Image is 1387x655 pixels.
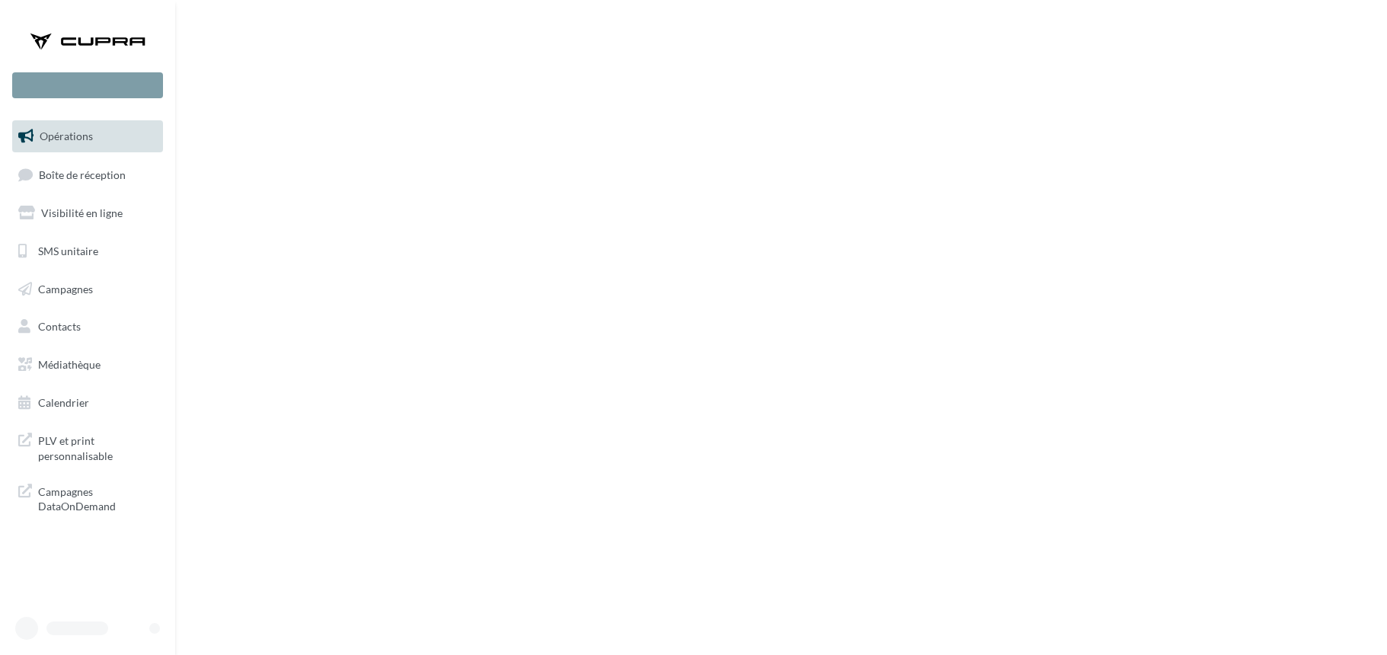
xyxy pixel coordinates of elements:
span: SMS unitaire [38,244,98,257]
span: Contacts [38,320,81,333]
span: Campagnes DataOnDemand [38,481,157,514]
a: Médiathèque [9,349,166,381]
a: Visibilité en ligne [9,197,166,229]
a: Campagnes [9,273,166,305]
a: PLV et print personnalisable [9,424,166,469]
span: Opérations [40,129,93,142]
span: Boîte de réception [39,168,126,181]
div: Nouvelle campagne [12,72,163,98]
span: Campagnes [38,282,93,295]
a: Opérations [9,120,166,152]
a: Calendrier [9,387,166,419]
span: PLV et print personnalisable [38,430,157,463]
span: Médiathèque [38,358,101,371]
span: Visibilité en ligne [41,206,123,219]
a: Contacts [9,311,166,343]
span: Calendrier [38,396,89,409]
a: SMS unitaire [9,235,166,267]
a: Boîte de réception [9,158,166,191]
a: Campagnes DataOnDemand [9,475,166,520]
